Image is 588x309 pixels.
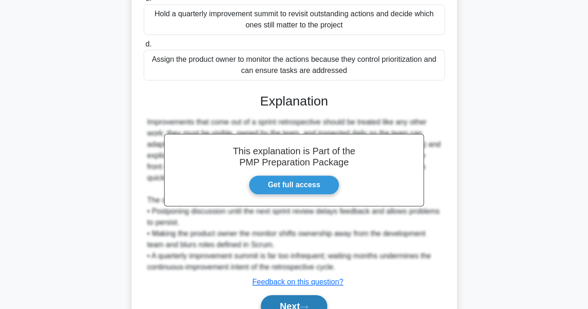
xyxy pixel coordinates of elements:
[252,278,344,286] a: Feedback on this question?
[147,117,441,273] div: Improvements that come out of a sprint retrospective should be treated like any other work: they ...
[249,175,339,195] a: Get full access
[145,40,152,48] span: d.
[149,93,439,109] h3: Explanation
[144,50,445,80] div: Assign the product owner to monitor the actions because they control prioritization and can ensur...
[144,4,445,35] div: Hold a quarterly improvement summit to revisit outstanding actions and decide which ones still ma...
